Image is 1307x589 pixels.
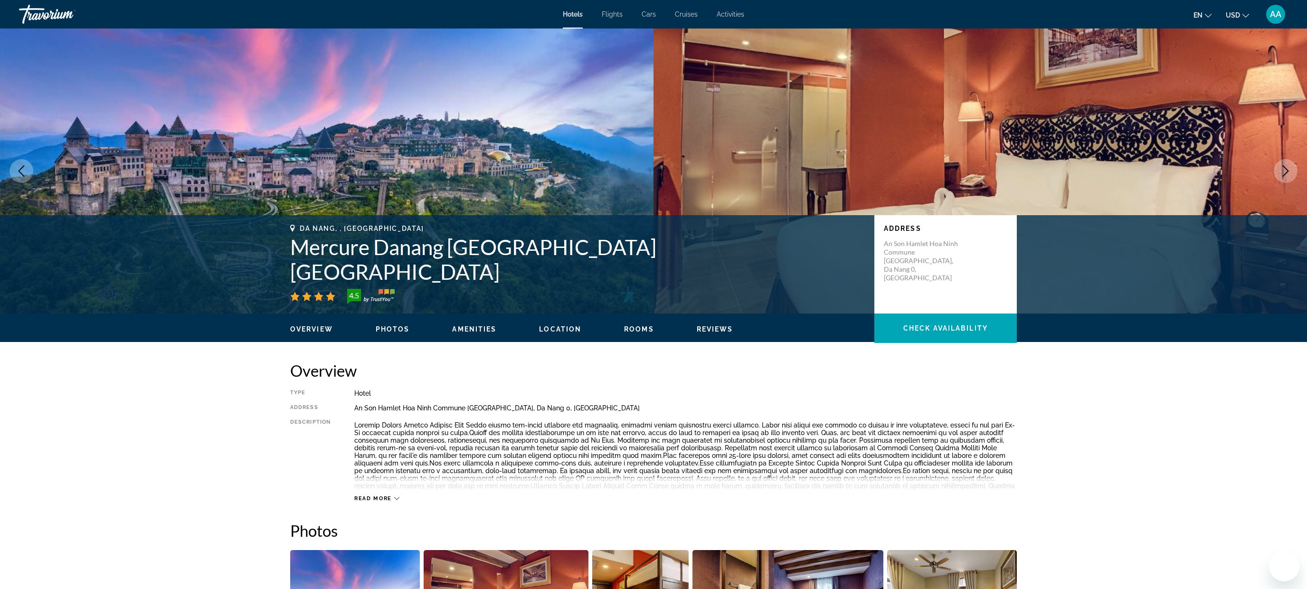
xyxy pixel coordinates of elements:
[290,521,1017,540] h2: Photos
[290,419,331,490] div: Description
[642,10,656,18] a: Cars
[290,235,865,284] h1: Mercure Danang [GEOGRAPHIC_DATA] [GEOGRAPHIC_DATA]
[539,325,581,333] button: Location
[1226,11,1240,19] span: USD
[290,361,1017,380] h2: Overview
[1270,9,1281,19] span: AA
[563,10,583,18] a: Hotels
[376,325,410,333] button: Photos
[354,495,392,502] span: Read more
[290,325,333,333] button: Overview
[675,10,698,18] a: Cruises
[624,325,654,333] button: Rooms
[9,159,33,183] button: Previous image
[884,225,1007,232] p: Address
[354,389,1017,397] div: Hotel
[874,313,1017,343] button: Check Availability
[19,2,114,27] a: Travorium
[290,389,331,397] div: Type
[347,289,395,304] img: trustyou-badge-hor.svg
[602,10,623,18] a: Flights
[1193,8,1212,22] button: Change language
[290,404,331,412] div: Address
[300,225,424,232] span: Da Nang, , [GEOGRAPHIC_DATA]
[354,421,1017,528] p: Loremip Dolors Ametco Adipisc Elit Seddo eiusmo tem-incid utlabore etd magnaaliq, enimadmi veniam...
[697,325,733,333] button: Reviews
[452,325,496,333] button: Amenities
[1193,11,1203,19] span: en
[1226,8,1249,22] button: Change currency
[1269,551,1299,581] iframe: Кнопка запуска окна обмена сообщениями
[903,324,988,332] span: Check Availability
[884,239,960,282] p: An Son Hamlet Hoa Ninh Commune [GEOGRAPHIC_DATA], Da Nang 0, [GEOGRAPHIC_DATA]
[1263,4,1288,24] button: User Menu
[354,404,1017,412] div: An Son Hamlet Hoa Ninh Commune [GEOGRAPHIC_DATA], Da Nang 0, [GEOGRAPHIC_DATA]
[354,495,399,502] button: Read more
[1274,159,1298,183] button: Next image
[717,10,744,18] a: Activities
[344,290,363,301] div: 4.5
